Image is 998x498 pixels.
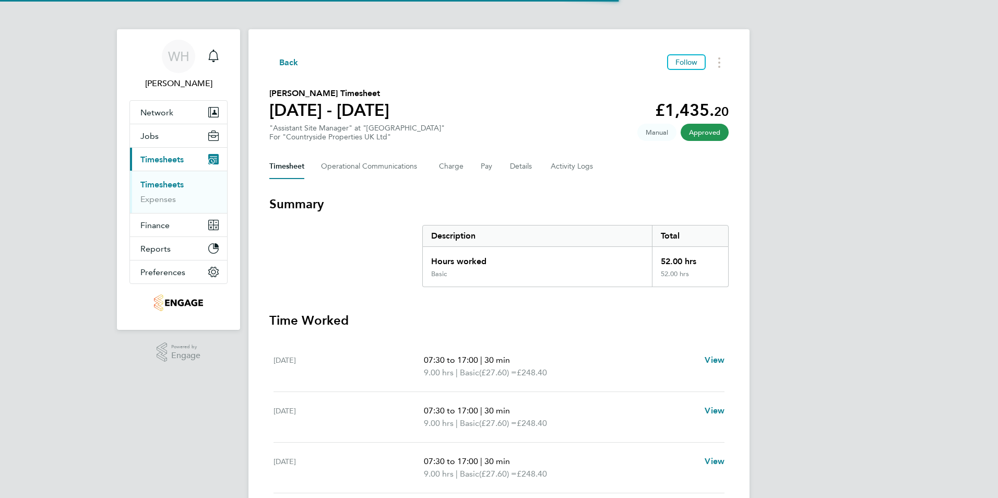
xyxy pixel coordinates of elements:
button: Network [130,101,227,124]
app-decimal: £1,435. [655,100,729,120]
span: Powered by [171,342,200,351]
div: Total [652,226,728,246]
span: | [456,469,458,479]
div: Timesheets [130,171,227,213]
span: This timesheet has been approved. [681,124,729,141]
button: Activity Logs [551,154,595,179]
div: 52.00 hrs [652,270,728,287]
a: Powered byEngage [157,342,201,362]
span: | [480,355,482,365]
button: Timesheet [269,154,304,179]
div: Hours worked [423,247,652,270]
span: Network [140,108,173,117]
span: Basic [460,468,479,480]
span: View [705,355,724,365]
button: Timesheets Menu [710,54,729,70]
a: Timesheets [140,180,184,189]
span: View [705,406,724,416]
button: Finance [130,214,227,236]
span: 9.00 hrs [424,469,454,479]
img: knightwood-logo-retina.png [154,294,203,311]
span: 30 min [484,406,510,416]
a: View [705,455,724,468]
span: Back [279,56,299,69]
span: (£27.60) = [479,418,517,428]
h3: Summary [269,196,729,212]
span: 30 min [484,456,510,466]
div: Description [423,226,652,246]
span: | [480,456,482,466]
span: View [705,456,724,466]
a: Go to home page [129,294,228,311]
span: £248.40 [517,418,547,428]
button: Details [510,154,534,179]
span: 07:30 to 17:00 [424,456,478,466]
span: (£27.60) = [479,469,517,479]
span: This timesheet was manually created. [637,124,676,141]
span: 07:30 to 17:00 [424,355,478,365]
a: WH[PERSON_NAME] [129,40,228,90]
button: Back [269,56,299,69]
span: Jobs [140,131,159,141]
span: WH [168,50,189,63]
span: (£27.60) = [479,367,517,377]
h1: [DATE] - [DATE] [269,100,389,121]
span: 20 [714,104,729,119]
a: Expenses [140,194,176,204]
span: Reports [140,244,171,254]
span: 9.00 hrs [424,418,454,428]
span: Will Hiles [129,77,228,90]
div: [DATE] [274,354,424,379]
button: Preferences [130,260,227,283]
button: Charge [439,154,464,179]
h2: [PERSON_NAME] Timesheet [269,87,389,100]
span: £248.40 [517,469,547,479]
h3: Time Worked [269,312,729,329]
div: 52.00 hrs [652,247,728,270]
div: For "Countryside Properties UK Ltd" [269,133,445,141]
button: Pay [481,154,493,179]
a: View [705,354,724,366]
span: 07:30 to 17:00 [424,406,478,416]
span: Basic [460,366,479,379]
a: View [705,405,724,417]
span: | [456,367,458,377]
span: Follow [675,57,697,67]
button: Jobs [130,124,227,147]
div: Summary [422,225,729,287]
span: Timesheets [140,155,184,164]
span: Engage [171,351,200,360]
span: 30 min [484,355,510,365]
div: [DATE] [274,455,424,480]
span: | [480,406,482,416]
span: Finance [140,220,170,230]
span: 9.00 hrs [424,367,454,377]
span: Basic [460,417,479,430]
button: Operational Communications [321,154,422,179]
span: | [456,418,458,428]
div: [DATE] [274,405,424,430]
button: Timesheets [130,148,227,171]
div: Basic [431,270,447,278]
span: Preferences [140,267,185,277]
button: Reports [130,237,227,260]
div: "Assistant Site Manager" at "[GEOGRAPHIC_DATA]" [269,124,445,141]
nav: Main navigation [117,29,240,330]
span: £248.40 [517,367,547,377]
button: Follow [667,54,706,70]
